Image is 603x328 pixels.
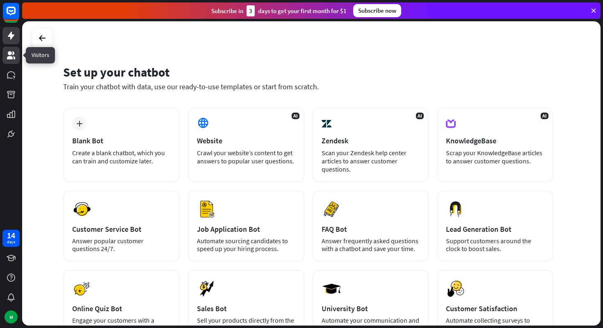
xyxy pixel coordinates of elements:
div: 14 [7,232,15,239]
div: Train your chatbot with data, use our ready-to-use templates or start from scratch. [63,82,553,91]
div: Zendesk [322,136,420,145]
div: Website [197,136,295,145]
div: Create a blank chatbot, which you can train and customize later. [72,149,171,165]
div: Job Application Bot [197,224,295,234]
div: Answer frequently asked questions with a chatbot and save your time. [322,237,420,253]
div: Subscribe in days to get your first month for $1 [211,5,347,16]
div: Automate sourcing candidates to speed up your hiring process. [197,237,295,253]
i: plus [76,121,82,127]
div: Set up your chatbot [63,64,553,80]
div: Blank Bot [72,136,171,145]
div: Customer Service Bot [72,224,171,234]
div: University Bot [322,304,420,313]
div: 3 [247,5,255,16]
div: Scan your Zendesk help center articles to answer customer questions. [322,149,420,173]
div: Answer popular customer questions 24/7. [72,237,171,253]
div: Support customers around the clock to boost sales. [446,237,544,253]
span: AI [292,113,299,119]
div: Customer Satisfaction [446,304,544,313]
div: Subscribe now [353,4,401,17]
span: AI [541,113,548,119]
button: Open LiveChat chat widget [7,3,31,28]
div: Sales Bot [197,304,295,313]
div: KnowledgeBase [446,136,544,145]
div: Lead Generation Bot [446,224,544,234]
div: Crawl your website’s content to get answers to popular user questions. [197,149,295,165]
div: Scrap your KnowledgeBase articles to answer customer questions. [446,149,544,165]
div: Online Quiz Bot [72,304,171,313]
span: AI [416,113,424,119]
div: FAQ Bot [322,224,420,234]
div: M [5,310,18,323]
div: days [7,239,15,245]
a: 14 days [2,230,20,247]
